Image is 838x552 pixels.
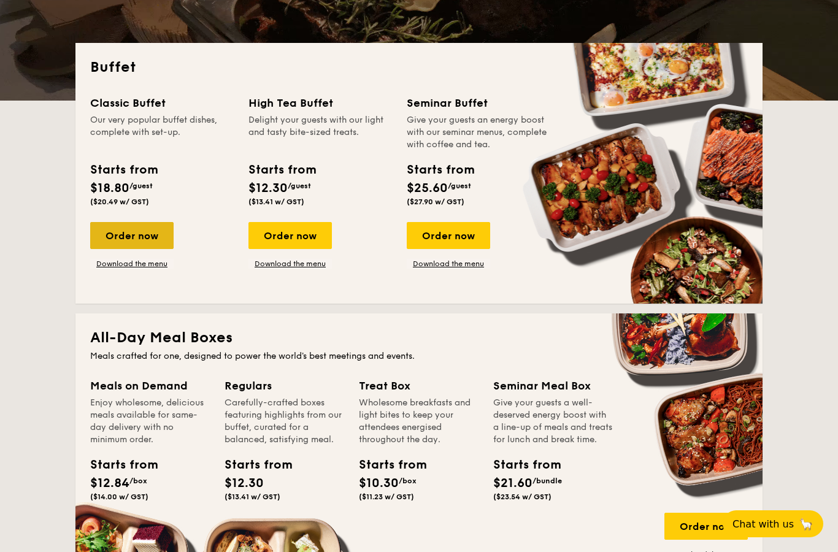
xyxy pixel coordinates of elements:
[90,259,174,269] a: Download the menu
[129,477,147,485] span: /box
[90,456,145,474] div: Starts from
[359,493,414,501] span: ($11.23 w/ GST)
[90,493,148,501] span: ($14.00 w/ GST)
[359,456,414,474] div: Starts from
[225,456,280,474] div: Starts from
[399,477,417,485] span: /box
[493,377,613,394] div: Seminar Meal Box
[359,397,479,446] div: Wholesome breakfasts and light bites to keep your attendees energised throughout the day.
[493,476,532,491] span: $21.60
[407,114,550,151] div: Give your guests an energy boost with our seminar menus, complete with coffee and tea.
[493,493,552,501] span: ($23.54 w/ GST)
[799,517,813,531] span: 🦙
[129,182,153,190] span: /guest
[90,114,234,151] div: Our very popular buffet dishes, complete with set-up.
[248,114,392,151] div: Delight your guests with our light and tasty bite-sized treats.
[359,476,399,491] span: $10.30
[407,222,490,249] div: Order now
[90,350,748,362] div: Meals crafted for one, designed to power the world's best meetings and events.
[493,456,548,474] div: Starts from
[248,161,315,179] div: Starts from
[90,377,210,394] div: Meals on Demand
[90,181,129,196] span: $18.80
[225,377,344,394] div: Regulars
[90,328,748,348] h2: All-Day Meal Boxes
[248,181,288,196] span: $12.30
[288,182,311,190] span: /guest
[225,493,280,501] span: ($13.41 w/ GST)
[248,94,392,112] div: High Tea Buffet
[732,518,794,530] span: Chat with us
[90,58,748,77] h2: Buffet
[359,377,479,394] div: Treat Box
[90,197,149,206] span: ($20.49 w/ GST)
[90,94,234,112] div: Classic Buffet
[493,397,613,446] div: Give your guests a well-deserved energy boost with a line-up of meals and treats for lunch and br...
[723,510,823,537] button: Chat with us🦙
[448,182,471,190] span: /guest
[407,181,448,196] span: $25.60
[90,397,210,446] div: Enjoy wholesome, delicious meals available for same-day delivery with no minimum order.
[407,259,490,269] a: Download the menu
[407,94,550,112] div: Seminar Buffet
[90,222,174,249] div: Order now
[248,259,332,269] a: Download the menu
[225,397,344,446] div: Carefully-crafted boxes featuring highlights from our buffet, curated for a balanced, satisfying ...
[407,161,474,179] div: Starts from
[532,477,562,485] span: /bundle
[225,476,264,491] span: $12.30
[664,513,748,540] div: Order now
[407,197,464,206] span: ($27.90 w/ GST)
[90,476,129,491] span: $12.84
[248,197,304,206] span: ($13.41 w/ GST)
[90,161,157,179] div: Starts from
[248,222,332,249] div: Order now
